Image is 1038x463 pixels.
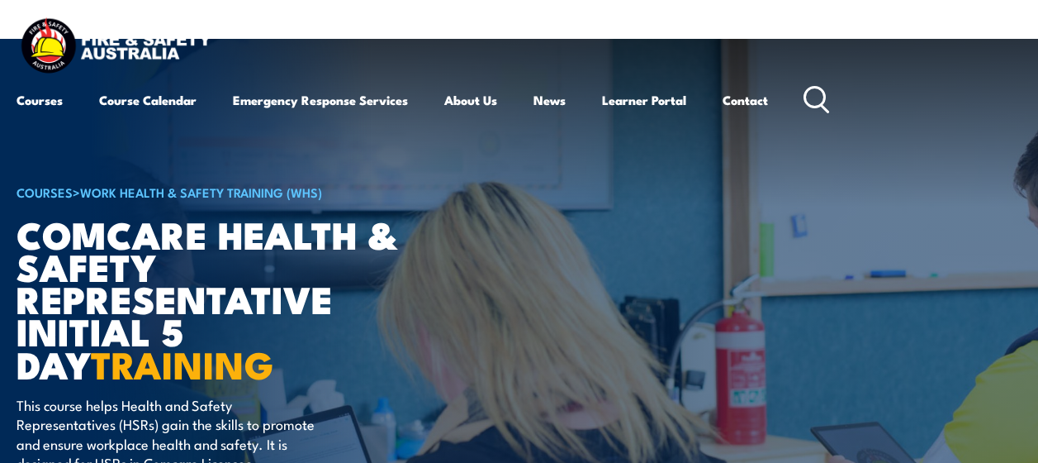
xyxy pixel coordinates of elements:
[233,80,408,120] a: Emergency Response Services
[444,80,497,120] a: About Us
[17,80,63,120] a: Courses
[723,80,768,120] a: Contact
[91,335,274,392] strong: TRAINING
[602,80,686,120] a: Learner Portal
[17,183,73,201] a: COURSES
[17,182,424,202] h6: >
[80,183,322,201] a: Work Health & Safety Training (WHS)
[17,217,424,379] h1: Comcare Health & Safety Representative Initial 5 Day
[533,80,566,120] a: News
[99,80,197,120] a: Course Calendar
